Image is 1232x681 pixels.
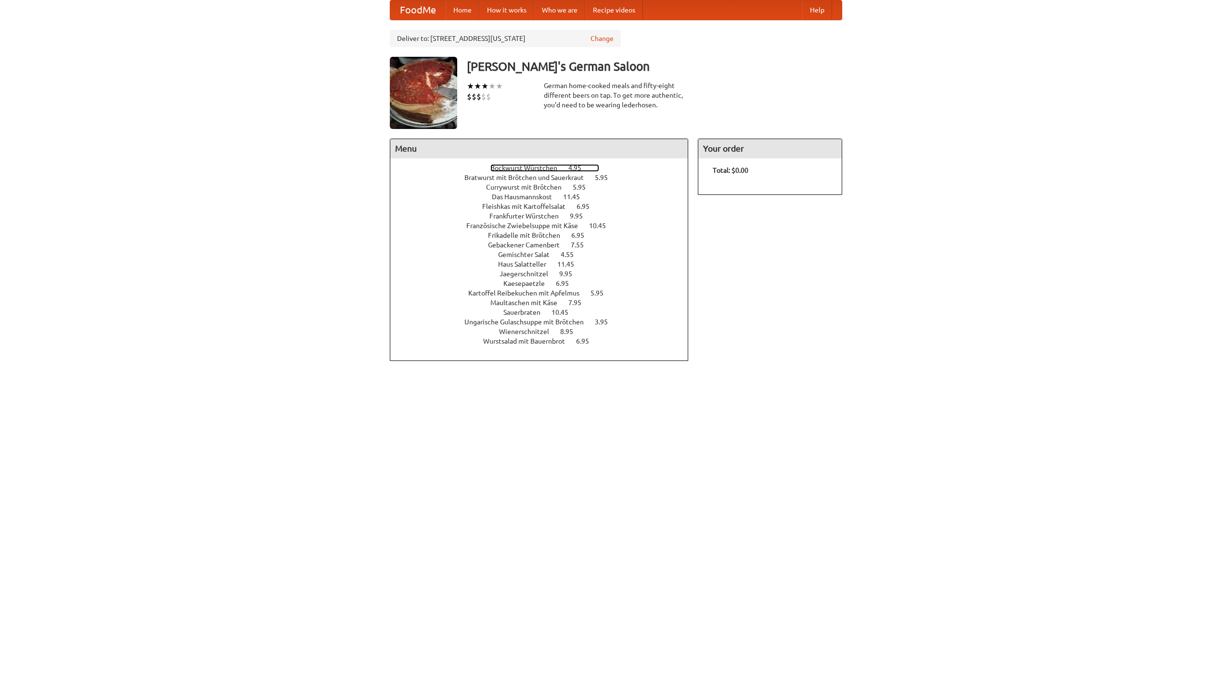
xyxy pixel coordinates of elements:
[570,212,592,220] span: 9.95
[467,81,474,91] li: ★
[561,251,583,258] span: 4.55
[498,260,592,268] a: Haus Salatteller 11.45
[468,289,621,297] a: Kartoffel Reibekuchen mit Apfelmus 5.95
[556,280,578,287] span: 6.95
[390,0,446,20] a: FoodMe
[390,30,621,47] div: Deliver to: [STREET_ADDRESS][US_STATE]
[500,270,590,278] a: Jaegerschnitzel 9.95
[568,164,591,172] span: 4.95
[483,337,607,345] a: Wurstsalad mit Bauernbrot 6.95
[590,34,614,43] a: Change
[500,270,558,278] span: Jaegerschnitzel
[498,260,556,268] span: Haus Salatteller
[467,91,472,102] li: $
[544,81,688,110] div: German home-cooked meals and fifty-eight different beers on tap. To get more authentic, you'd nee...
[482,203,607,210] a: Fleishkas mit Kartoffelsalat 6.95
[481,91,486,102] li: $
[571,231,594,239] span: 6.95
[498,251,559,258] span: Gemischter Salat
[464,318,593,326] span: Ungarische Gulaschsuppe mit Brötchen
[589,222,616,230] span: 10.45
[492,193,598,201] a: Das Hausmannskost 11.45
[571,241,593,249] span: 7.55
[490,164,599,172] a: Bockwurst Würstchen 4.95
[486,183,603,191] a: Currywurst mit Brötchen 5.95
[464,174,593,181] span: Bratwurst mit Brötchen und Sauerkraut
[595,318,617,326] span: 3.95
[499,328,559,335] span: Wienerschnitzel
[590,289,613,297] span: 5.95
[534,0,585,20] a: Who we are
[595,174,617,181] span: 5.95
[490,299,567,307] span: Maultaschen mit Käse
[568,299,591,307] span: 7.95
[573,183,595,191] span: 5.95
[466,222,588,230] span: Französische Zwiebelsuppe mit Käse
[563,193,590,201] span: 11.45
[464,174,626,181] a: Bratwurst mit Brötchen und Sauerkraut 5.95
[557,260,584,268] span: 11.45
[503,308,550,316] span: Sauerbraten
[479,0,534,20] a: How it works
[560,328,583,335] span: 8.95
[585,0,643,20] a: Recipe videos
[490,299,599,307] a: Maultaschen mit Käse 7.95
[464,318,626,326] a: Ungarische Gulaschsuppe mit Brötchen 3.95
[489,212,601,220] a: Frankfurter Würstchen 9.95
[488,241,602,249] a: Gebackener Camenbert 7.55
[472,91,476,102] li: $
[503,280,554,287] span: Kaesepaetzle
[492,193,562,201] span: Das Hausmannskost
[559,270,582,278] span: 9.95
[498,251,591,258] a: Gemischter Salat 4.55
[486,91,491,102] li: $
[503,280,587,287] a: Kaesepaetzle 6.95
[467,57,842,76] h3: [PERSON_NAME]'s German Saloon
[482,203,575,210] span: Fleishkas mit Kartoffelsalat
[488,231,570,239] span: Frikadelle mit Brötchen
[466,222,624,230] a: Französische Zwiebelsuppe mit Käse 10.45
[488,241,569,249] span: Gebackener Camenbert
[552,308,578,316] span: 10.45
[481,81,488,91] li: ★
[713,167,748,174] b: Total: $0.00
[576,337,599,345] span: 6.95
[446,0,479,20] a: Home
[390,57,457,129] img: angular.jpg
[486,183,571,191] span: Currywurst mit Brötchen
[802,0,832,20] a: Help
[468,289,589,297] span: Kartoffel Reibekuchen mit Apfelmus
[577,203,599,210] span: 6.95
[503,308,586,316] a: Sauerbraten 10.45
[483,337,575,345] span: Wurstsalad mit Bauernbrot
[496,81,503,91] li: ★
[488,231,602,239] a: Frikadelle mit Brötchen 6.95
[490,164,567,172] span: Bockwurst Würstchen
[476,91,481,102] li: $
[474,81,481,91] li: ★
[499,328,591,335] a: Wienerschnitzel 8.95
[489,212,568,220] span: Frankfurter Würstchen
[698,139,842,158] h4: Your order
[488,81,496,91] li: ★
[390,139,688,158] h4: Menu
